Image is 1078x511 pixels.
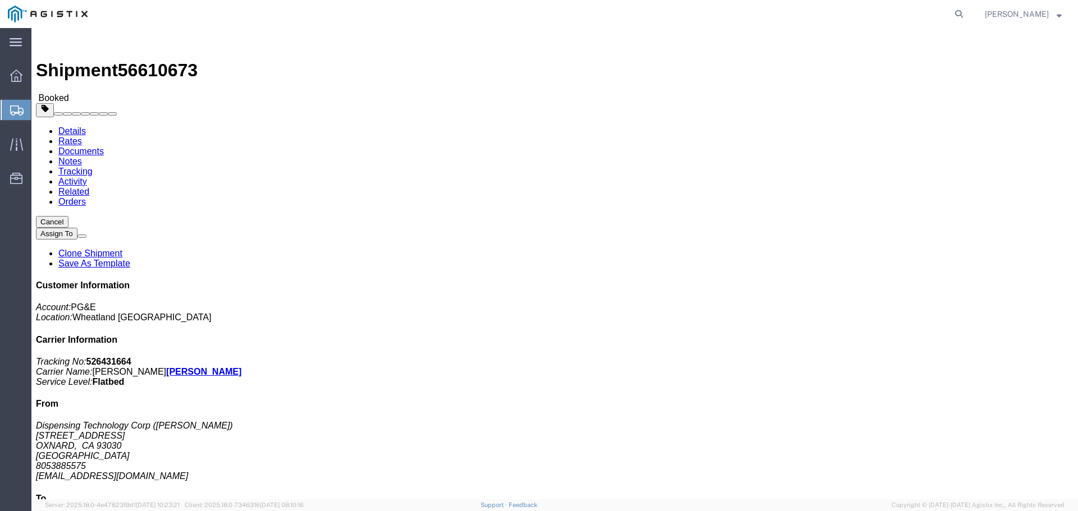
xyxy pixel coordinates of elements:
button: [PERSON_NAME] [984,7,1062,21]
span: Client: 2025.18.0-7346316 [185,501,304,508]
img: logo [8,6,88,22]
iframe: FS Legacy Container [31,28,1078,499]
span: Todd White [985,8,1049,20]
a: Support [481,501,509,508]
span: [DATE] 10:23:21 [136,501,180,508]
span: Copyright © [DATE]-[DATE] Agistix Inc., All Rights Reserved [892,500,1065,510]
span: Server: 2025.18.0-4e47823f9d1 [45,501,180,508]
span: [DATE] 08:10:16 [260,501,304,508]
a: Feedback [509,501,537,508]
